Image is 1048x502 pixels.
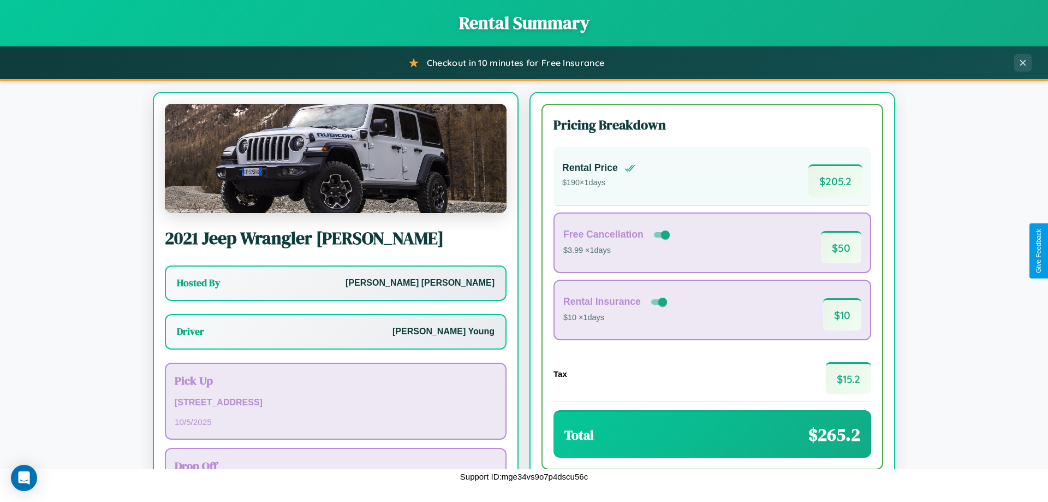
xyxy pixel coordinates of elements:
p: [PERSON_NAME] Young [392,324,495,340]
span: $ 15.2 [826,362,871,394]
div: Give Feedback [1035,229,1043,273]
h3: Drop Off [175,458,497,474]
h2: 2021 Jeep Wrangler [PERSON_NAME] [165,226,507,250]
span: $ 50 [821,231,861,263]
p: 10 / 5 / 2025 [175,415,497,429]
p: Support ID: mge34vs9o7p4dscu56c [460,469,588,484]
p: $3.99 × 1 days [563,244,672,258]
div: Open Intercom Messenger [11,465,37,491]
h4: Tax [553,369,567,379]
h3: Pick Up [175,373,497,388]
p: $10 × 1 days [563,311,669,325]
h3: Driver [177,325,204,338]
h3: Total [564,426,594,444]
h4: Free Cancellation [563,229,644,240]
p: [PERSON_NAME] [PERSON_NAME] [346,275,495,291]
img: Jeep Wrangler JK [165,104,507,213]
span: Checkout in 10 minutes for Free Insurance [427,57,604,68]
span: $ 10 [823,298,861,330]
p: [STREET_ADDRESS] [175,395,497,411]
p: $ 190 × 1 days [562,176,635,190]
h3: Pricing Breakdown [553,116,871,134]
span: $ 205.2 [808,164,862,197]
h4: Rental Insurance [563,296,641,308]
span: $ 265.2 [808,423,860,447]
h1: Rental Summary [11,11,1037,35]
h4: Rental Price [562,162,618,174]
h3: Hosted By [177,276,220,290]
